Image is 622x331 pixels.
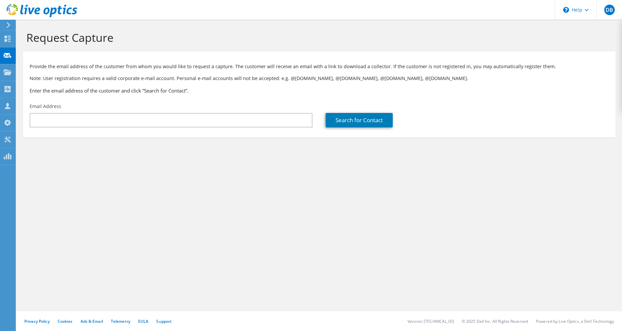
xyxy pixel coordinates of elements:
[604,5,615,15] span: DB
[111,318,130,324] a: Telemetry
[408,318,454,324] li: Version: [TECHNICAL_ID]
[536,318,614,324] li: Powered by Live Optics, a Dell Technology
[326,113,393,127] a: Search for Contact
[26,31,609,44] h1: Request Capture
[156,318,172,324] a: Support
[81,318,103,324] a: Ads & Email
[563,7,569,13] svg: \n
[30,103,61,110] label: Email Address
[462,318,528,324] li: © 2025 Dell Inc. All Rights Reserved
[138,318,148,324] a: EULA
[30,75,609,82] p: Note: User registration requires a valid corporate e-mail account. Personal e-mail accounts will ...
[30,63,609,70] p: Provide the email address of the customer from whom you would like to request a capture. The cust...
[30,87,609,94] h3: Enter the email address of the customer and click “Search for Contact”.
[24,318,50,324] a: Privacy Policy
[58,318,73,324] a: Cookies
